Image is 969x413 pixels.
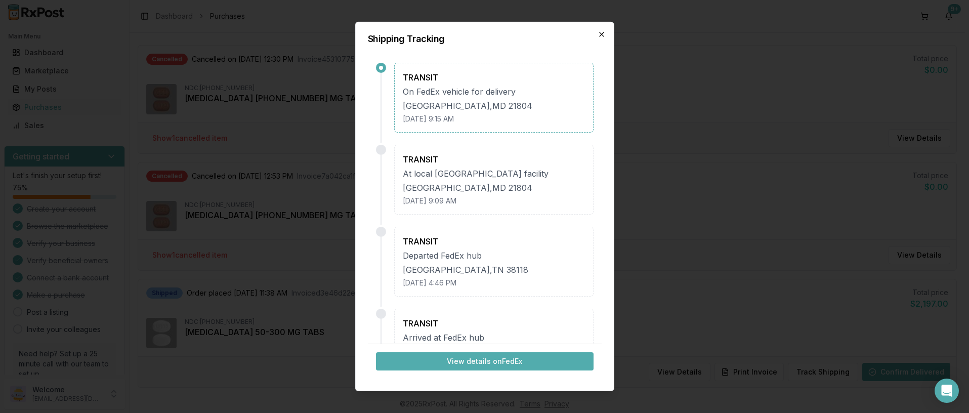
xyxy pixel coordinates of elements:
[403,86,585,98] div: On FedEx vehicle for delivery
[368,34,602,44] h2: Shipping Tracking
[403,168,585,180] div: At local [GEOGRAPHIC_DATA] facility
[403,100,585,112] div: [GEOGRAPHIC_DATA] , MD 21804
[376,352,594,370] button: View details onFedEx
[403,182,585,194] div: [GEOGRAPHIC_DATA] , MD 21804
[403,196,585,206] div: [DATE] 9:09 AM
[403,264,585,276] div: [GEOGRAPHIC_DATA] , TN 38118
[403,235,585,247] div: TRANSIT
[403,250,585,262] div: Departed FedEx hub
[403,317,585,329] div: TRANSIT
[403,278,585,288] div: [DATE] 4:46 PM
[403,71,585,84] div: TRANSIT
[403,332,585,344] div: Arrived at FedEx hub
[403,114,585,124] div: [DATE] 9:15 AM
[403,153,585,166] div: TRANSIT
